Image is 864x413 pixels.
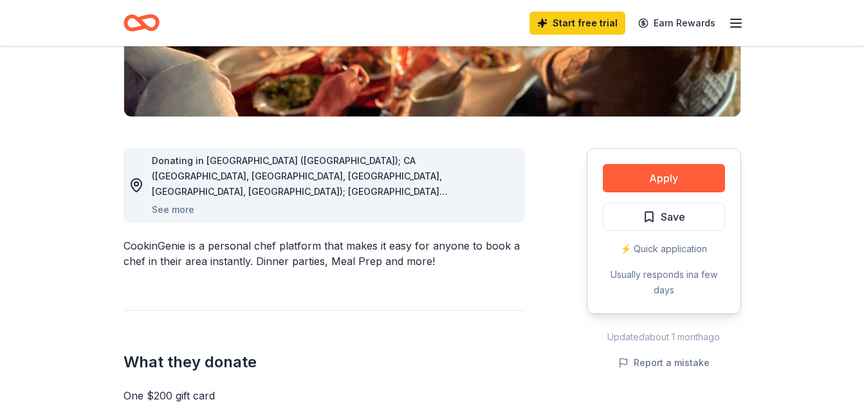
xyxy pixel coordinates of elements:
[529,12,625,35] a: Start free trial
[124,238,525,269] div: CookinGenie is a personal chef platform that makes it easy for anyone to book a chef in their are...
[603,241,725,257] div: ⚡️ Quick application
[661,208,685,225] span: Save
[618,355,710,371] button: Report a mistake
[603,164,725,192] button: Apply
[124,388,525,403] div: One $200 gift card
[603,203,725,231] button: Save
[630,12,723,35] a: Earn Rewards
[124,352,525,372] h2: What they donate
[152,202,194,217] button: See more
[587,329,741,345] div: Updated about 1 month ago
[603,267,725,298] div: Usually responds in a few days
[124,8,160,38] a: Home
